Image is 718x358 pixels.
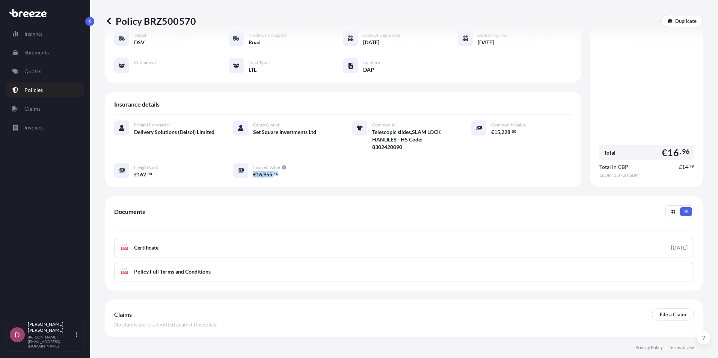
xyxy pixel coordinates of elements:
a: PDFCertificate[DATE] [114,238,694,257]
span: D [15,331,20,338]
span: . [680,149,681,154]
span: Total [604,149,615,156]
p: Quotes [24,68,41,75]
span: 16 [667,148,679,157]
span: 00 [512,130,516,133]
span: 16 [256,172,262,177]
a: Privacy Policy [635,344,663,350]
span: € [253,172,256,177]
p: Claims [24,105,41,113]
span: 955 [263,172,272,177]
span: £ [679,164,682,170]
span: 228 [501,129,510,135]
p: [PERSON_NAME] [PERSON_NAME] [28,321,74,333]
a: PDFPolicy Full Terms and Conditions [114,262,694,281]
span: 1 EUR = 0.8720 GBP [599,172,694,178]
text: PDF [122,247,127,250]
span: € [662,148,667,157]
span: 15 [494,129,500,135]
span: Load Type [249,60,268,66]
p: File a Claim [660,311,686,318]
span: Containers [134,60,156,66]
a: File a Claim [652,308,694,320]
span: 16 [274,173,278,175]
span: 00 [148,173,152,175]
span: 79 [689,165,694,168]
span: Road [249,39,261,46]
span: Commodity Value [491,122,526,128]
span: Cargo Owner [253,122,280,128]
span: Set Square Investments Ltd [253,128,316,136]
a: Insights [6,26,84,41]
span: Delivery Solutions (Delsol) Limited [134,128,214,136]
p: Shipments [24,49,49,56]
span: DSV [134,39,145,46]
span: Freight Cost [134,164,158,170]
a: Quotes [6,64,84,79]
span: Claims [114,311,132,318]
span: , [500,129,501,135]
a: Policies [6,83,84,98]
span: . [511,130,511,133]
span: 96 [682,149,689,154]
span: . [273,173,273,175]
span: Insured Value [253,164,280,170]
span: Certificate [134,244,158,251]
a: Invoices [6,120,84,135]
a: Claims [6,101,84,116]
span: Policy Full Terms and Conditions [134,268,211,275]
span: Freight Forwarder [134,122,170,128]
text: PDF [122,271,127,274]
span: € [491,129,494,135]
span: Incoterm [363,60,382,66]
p: Insights [24,30,42,38]
span: Commodity [372,122,395,128]
span: 14 [682,164,688,170]
p: Invoices [24,124,44,131]
p: Policy BRZ500570 [105,15,196,27]
span: , [262,172,263,177]
span: No claims were submitted against this policy . [114,321,217,328]
a: Terms of Use [669,344,694,350]
p: Duplicate [675,17,697,25]
span: 162 [137,172,146,177]
div: [DATE] [671,244,688,251]
span: LTL [249,66,256,74]
span: [DATE] [363,39,379,46]
span: [DATE] [478,39,494,46]
a: Duplicate [661,15,703,27]
a: Shipments [6,45,84,60]
span: DAP [363,66,374,74]
p: Policies [24,86,43,94]
span: Telescopic slides,SLAM LOCK HANDLES - HS Code: 8302420090 [372,128,453,151]
span: £ [134,172,137,177]
span: Total in GBP [599,163,628,171]
span: Insurance details [114,101,160,108]
span: — [134,66,139,74]
p: [PERSON_NAME][EMAIL_ADDRESS][DOMAIN_NAME] [28,335,74,348]
span: Documents [114,208,145,215]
